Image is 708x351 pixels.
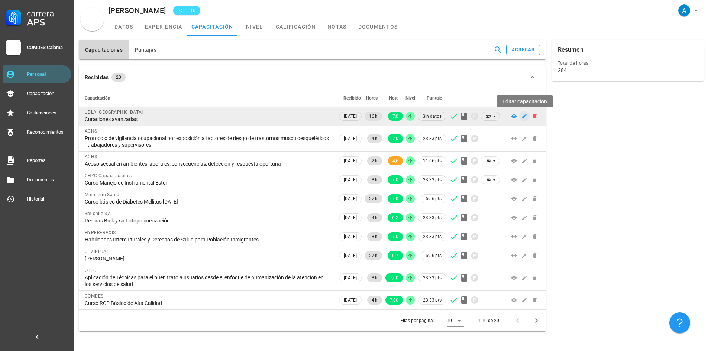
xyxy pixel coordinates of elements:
[27,45,68,51] div: COMDES Calama
[85,110,143,115] span: UDLA [GEOGRAPHIC_DATA]
[85,173,132,178] span: CHYC Capacitaciones
[423,233,442,240] span: 23.33 pts
[372,134,378,143] span: 4 h
[366,95,378,101] span: Horas
[3,190,71,208] a: Historial
[369,194,378,203] span: 27 h
[390,273,398,282] span: 7,00
[344,112,357,120] span: [DATE]
[27,9,68,18] div: Carrera
[558,59,698,67] div: Total de horas
[85,160,332,167] div: Acoso sexual en ambientes laborales: consecuencias, detección y respuesta oportuna
[116,73,121,82] span: 20
[423,157,442,165] span: 11.66 pts
[426,252,442,259] span: 69.6 pts
[558,67,567,74] div: 284
[344,214,357,222] span: [DATE]
[369,251,378,260] span: 27 h
[129,40,162,59] button: Puntajes
[372,273,378,282] span: 8 h
[372,156,378,165] span: 2 h
[271,18,320,36] a: calificación
[392,251,398,260] span: 6.7
[478,317,499,324] div: 1-10 de 20
[85,179,332,186] div: Curso Manejo de Instrumental Estéril
[27,196,68,202] div: Historial
[558,40,583,59] div: Resumen
[423,214,442,221] span: 23.33 pts
[3,65,71,83] a: Personal
[85,154,97,159] span: ACHS
[27,129,68,135] div: Reconocimientos
[187,18,238,36] a: capacitación
[423,176,442,183] span: 23.33 pts
[3,152,71,169] a: Reportes
[27,177,68,183] div: Documentos
[344,176,357,184] span: [DATE]
[85,192,119,197] span: Ministerio Salud
[423,296,442,304] span: 23.33 pts
[427,95,442,101] span: Puntaje
[85,268,97,273] span: OTEC
[506,45,540,55] button: agregar
[85,249,109,254] span: U. VIRTUAL
[79,65,546,89] button: Recibidas 20
[392,194,398,203] span: 7.0
[423,274,442,282] span: 23.33 pts
[344,157,357,165] span: [DATE]
[85,230,116,235] span: HYPERPRAXIS
[344,296,357,304] span: [DATE]
[80,7,104,31] div: avatar
[85,236,332,243] div: Habilidades Interculturales y Derechos de Salud para Población Inmigrantes
[344,134,357,143] span: [DATE]
[79,89,337,107] th: Capacitación
[79,40,129,59] button: Capacitaciones
[85,293,103,299] span: COMDES
[392,213,398,222] span: 6.2
[390,296,398,305] span: 7,00
[27,157,68,163] div: Reportes
[85,255,332,262] div: [PERSON_NAME]
[392,175,398,184] span: 7.0
[344,274,357,282] span: [DATE]
[344,233,357,241] span: [DATE]
[372,232,378,241] span: 8 h
[320,18,354,36] a: notas
[372,296,378,305] span: 4 h
[238,18,271,36] a: nivel
[85,135,332,148] div: Protocolo de vigilancia ocupacional por exposición a factores de riesgo de trastornos musculoesqu...
[85,129,97,134] span: ACHS
[135,47,156,53] span: Puntajes
[337,89,363,107] th: Recibido
[85,274,332,287] div: Aplicación de Técnicas para el buen trato a usuarios desde el enfoque de humanización de la atenc...
[27,91,68,97] div: Capacitación
[3,171,71,189] a: Documentos
[392,156,398,165] span: 4,6
[27,110,68,116] div: Calificaciones
[369,112,378,121] span: 16 h
[400,310,464,331] div: Filas por página:
[178,7,184,14] span: C
[447,317,452,324] div: 10
[107,18,140,36] a: datos
[27,18,68,27] div: APS
[354,18,403,36] a: documentos
[85,300,332,306] div: Curso RCP Básico de Alta Calidad
[190,7,196,14] span: 10
[392,112,398,121] span: 7,0
[109,6,166,14] div: [PERSON_NAME]
[85,198,332,205] div: Curso básico de Diabetes Mellitus [DATE]
[447,315,464,326] div: 10Filas por página:
[389,95,398,101] span: Nota
[27,71,68,77] div: Personal
[85,116,332,123] div: Curaciones avanzadas
[85,211,111,216] span: 3m chile S,A
[3,104,71,122] a: Calificaciones
[85,217,332,224] div: Resinas Bulk y su Fotopolimerización
[363,89,384,107] th: Horas
[85,47,123,53] span: Capacitaciones
[423,112,442,120] span: Sin datos
[423,135,442,142] span: 23.33 pts
[404,89,416,107] th: Nivel
[85,95,110,101] span: Capacitación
